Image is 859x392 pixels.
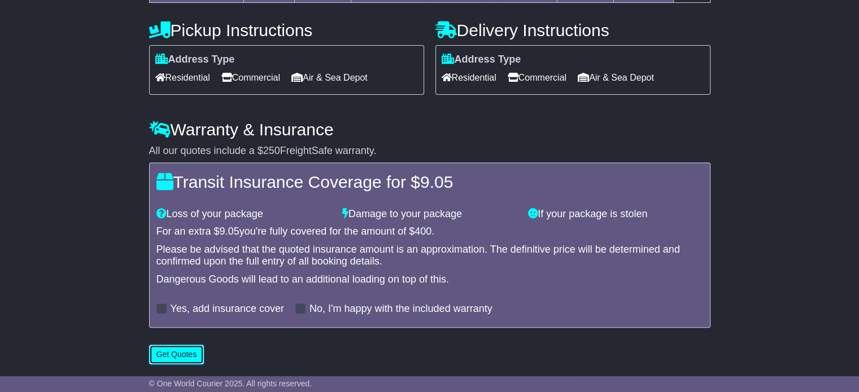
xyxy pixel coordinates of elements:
[155,54,235,66] label: Address Type
[263,145,280,156] span: 250
[171,303,284,315] label: Yes, add insurance cover
[578,69,654,86] span: Air & Sea Depot
[435,21,710,39] h4: Delivery Instructions
[442,54,521,66] label: Address Type
[522,208,708,221] div: If your package is stolen
[149,345,204,364] button: Get Quotes
[221,69,280,86] span: Commercial
[291,69,368,86] span: Air & Sea Depot
[156,173,703,191] h4: Transit Insurance Coverage for $
[156,226,703,238] div: For an extra $ you're fully covered for the amount of $ .
[149,21,424,39] h4: Pickup Instructions
[155,69,210,86] span: Residential
[442,69,496,86] span: Residential
[220,226,239,237] span: 9.05
[149,379,312,388] span: © One World Courier 2025. All rights reserved.
[508,69,566,86] span: Commercial
[149,120,710,139] h4: Warranty & Insurance
[337,208,522,221] div: Damage to your package
[151,208,337,221] div: Loss of your package
[156,274,703,286] div: Dangerous Goods will lead to an additional loading on top of this.
[309,303,492,315] label: No, I'm happy with the included warranty
[156,244,703,268] div: Please be advised that the quoted insurance amount is an approximation. The definitive price will...
[149,145,710,157] div: All our quotes include a $ FreightSafe warranty.
[420,173,453,191] span: 9.05
[415,226,431,237] span: 400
